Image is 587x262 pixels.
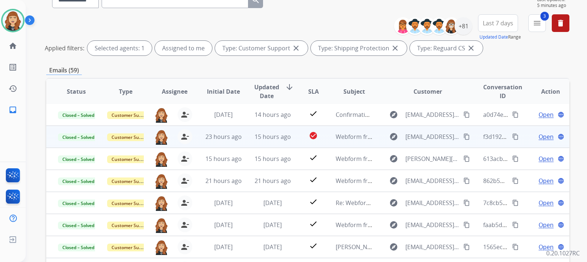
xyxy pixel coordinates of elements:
[309,219,318,228] mat-icon: check
[512,200,519,206] mat-icon: content_copy
[58,111,99,119] span: Closed – Solved
[405,220,459,229] span: [EMAIL_ADDRESS][DOMAIN_NAME]
[107,155,155,163] span: Customer Support
[336,243,381,251] span: [PERSON_NAME]
[558,111,564,118] mat-icon: language
[309,241,318,250] mat-icon: check
[558,244,564,250] mat-icon: language
[181,132,189,141] mat-icon: person_remove
[309,153,318,162] mat-icon: check
[480,34,521,40] span: Range
[45,44,84,53] p: Applied filters:
[533,19,542,28] mat-icon: menu
[8,84,17,93] mat-icon: history
[483,83,522,100] span: Conversation ID
[214,221,233,229] span: [DATE]
[463,222,470,228] mat-icon: content_copy
[162,87,187,96] span: Assignee
[285,83,294,91] mat-icon: arrow_downward
[255,111,291,119] span: 14 hours ago
[154,173,169,189] img: agent-avatar
[512,177,519,184] mat-icon: content_copy
[558,133,564,140] mat-icon: language
[405,154,459,163] span: [PERSON_NAME][EMAIL_ADDRESS][PERSON_NAME][PERSON_NAME][DOMAIN_NAME]
[107,111,155,119] span: Customer Support
[107,200,155,207] span: Customer Support
[107,133,155,141] span: Customer Support
[405,110,459,119] span: [EMAIL_ADDRESS][DOMAIN_NAME]
[405,243,459,251] span: [EMAIL_ADDRESS][DOMAIN_NAME]
[539,110,554,119] span: Open
[181,154,189,163] mat-icon: person_remove
[58,222,99,229] span: Closed – Solved
[205,155,242,163] span: 15 hours ago
[214,243,233,251] span: [DATE]
[558,200,564,206] mat-icon: language
[556,19,565,28] mat-icon: delete
[214,199,233,207] span: [DATE]
[309,175,318,184] mat-icon: check
[512,111,519,118] mat-icon: content_copy
[308,87,319,96] span: SLA
[309,131,318,140] mat-icon: check_circle
[8,42,17,50] mat-icon: home
[154,107,169,123] img: agent-avatar
[389,176,398,185] mat-icon: explore
[405,176,459,185] span: [EMAIL_ADDRESS][DOMAIN_NAME]
[309,197,318,206] mat-icon: check
[540,12,549,21] span: 3
[463,200,470,206] mat-icon: content_copy
[292,44,300,53] mat-icon: close
[255,133,291,141] span: 15 hours ago
[410,41,483,55] div: Type: Reguard CS
[389,154,398,163] mat-icon: explore
[181,110,189,119] mat-icon: person_remove
[107,177,155,185] span: Customer Support
[107,244,155,251] span: Customer Support
[58,244,99,251] span: Closed – Solved
[389,243,398,251] mat-icon: explore
[463,244,470,250] mat-icon: content_copy
[214,111,233,119] span: [DATE]
[181,198,189,207] mat-icon: person_remove
[58,133,99,141] span: Closed – Solved
[207,87,240,96] span: Initial Date
[463,133,470,140] mat-icon: content_copy
[463,155,470,162] mat-icon: content_copy
[463,177,470,184] mat-icon: content_copy
[255,177,291,185] span: 21 hours ago
[215,41,308,55] div: Type: Customer Support
[512,155,519,162] mat-icon: content_copy
[336,221,502,229] span: Webform from [EMAIL_ADDRESS][DOMAIN_NAME] on [DATE]
[58,177,99,185] span: Closed – Solved
[67,87,86,96] span: Status
[389,110,398,119] mat-icon: explore
[455,17,472,35] div: +81
[58,200,99,207] span: Closed – Solved
[546,249,580,258] p: 0.20.1027RC
[205,177,242,185] span: 21 hours ago
[309,109,318,118] mat-icon: check
[154,240,169,255] img: agent-avatar
[539,132,554,141] span: Open
[405,198,459,207] span: [EMAIL_ADDRESS][DOMAIN_NAME]
[539,220,554,229] span: Open
[483,22,513,25] span: Last 7 days
[154,195,169,211] img: agent-avatar
[389,198,398,207] mat-icon: explore
[520,79,569,104] th: Action
[512,222,519,228] mat-icon: content_copy
[254,83,279,100] span: Updated Date
[528,14,546,32] button: 3
[558,155,564,162] mat-icon: language
[391,44,400,53] mat-icon: close
[263,199,282,207] span: [DATE]
[46,66,82,75] p: Emails (59)
[336,111,516,119] span: Confirmation In: ACH Disbursement Addendum Signed on [DATE]
[539,176,554,185] span: Open
[539,243,554,251] span: Open
[480,34,508,40] button: Updated Date
[413,87,442,96] span: Customer
[512,133,519,140] mat-icon: content_copy
[336,177,502,185] span: Webform from [EMAIL_ADDRESS][DOMAIN_NAME] on [DATE]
